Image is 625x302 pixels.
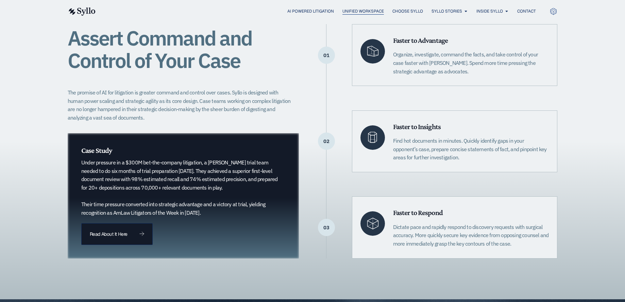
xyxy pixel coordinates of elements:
[81,223,153,245] a: Read About It Here
[81,158,278,217] p: Under pressure in a $300M bet-the-company litigation, a [PERSON_NAME] trial team needed to do six...
[287,8,334,14] a: AI Powered Litigation
[392,8,423,14] a: Choose Syllo
[393,223,549,248] p: Dictate pace and rapidly respond to discovery requests with surgical accuracy. More quickly secur...
[109,8,536,15] div: Menu Toggle
[393,122,441,131] span: Faster to Insights
[393,50,549,75] p: Organize, investigate, command the facts, and take control of your case faster with [PERSON_NAME]...
[517,8,536,14] a: Contact
[81,146,112,155] span: Case Study
[318,141,335,142] p: 02
[68,88,295,122] p: The promise of AI for litigation is greater command and control over cases. Syllo is designed wit...
[342,8,384,14] a: Unified Workspace
[476,8,503,14] a: Inside Syllo
[393,208,443,217] span: Faster to Respond
[318,55,335,56] p: 01
[90,232,127,236] span: Read About It Here
[393,137,549,162] p: Find hot documents in minutes. Quickly identify gaps in your opponent’s case, prepare concise sta...
[68,24,252,74] span: Assert Command and Control of Your Case
[68,7,96,16] img: syllo
[393,36,448,45] span: Faster to Advantage
[432,8,462,14] a: Syllo Stories
[109,8,536,15] nav: Menu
